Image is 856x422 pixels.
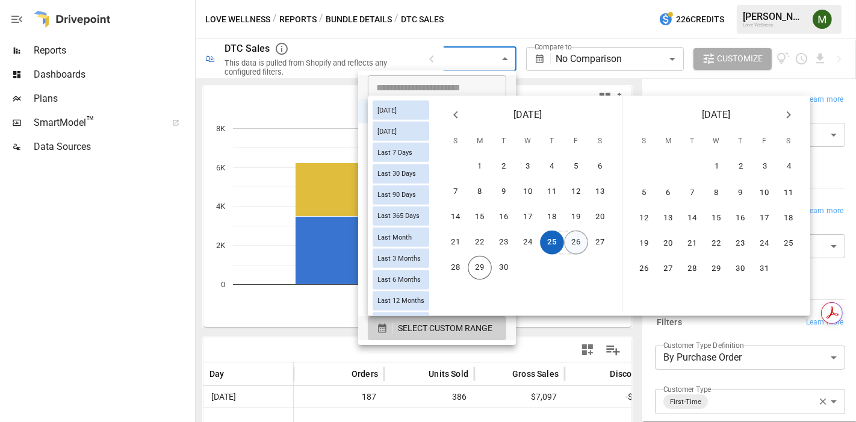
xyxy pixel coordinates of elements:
li: Month to Date [358,244,516,268]
span: Last 7 Days [373,149,417,157]
div: Last 3 Months [373,249,429,268]
span: Last 3 Months [373,255,426,262]
button: 27 [588,231,612,255]
button: 9 [728,181,752,205]
button: 17 [752,206,777,231]
button: 12 [564,180,588,204]
span: Tuesday [681,129,703,154]
li: Last 7 Days [358,123,516,147]
button: 15 [468,205,492,229]
button: 11 [777,181,801,205]
button: 10 [516,180,540,204]
span: [DATE] [514,107,542,123]
button: 10 [752,181,777,205]
button: 27 [656,257,680,281]
button: 7 [680,181,704,205]
button: 20 [588,205,612,229]
button: 28 [444,256,468,280]
button: 21 [444,231,468,255]
span: Monday [469,129,491,154]
button: 14 [680,206,704,231]
span: Last 90 Days [373,191,421,199]
button: 7 [444,180,468,204]
span: [DATE] [373,127,402,135]
span: Tuesday [493,129,515,154]
button: 23 [492,231,516,255]
div: [DATE] [373,122,429,141]
button: 18 [777,206,801,231]
button: 3 [516,155,540,179]
button: SELECT CUSTOM RANGE [368,316,506,340]
button: 21 [680,232,704,256]
li: Last 12 Months [358,220,516,244]
button: 8 [704,181,728,205]
div: Last Month [373,228,429,247]
div: Last 6 Months [373,270,429,289]
span: Friday [754,129,775,154]
span: SELECT CUSTOM RANGE [398,321,492,336]
li: Last Quarter [358,292,516,316]
span: Friday [565,129,587,154]
span: Thursday [541,129,563,154]
button: 22 [468,231,492,255]
span: Monday [657,129,679,154]
button: 6 [588,155,612,179]
button: 2 [492,155,516,179]
span: Last 30 Days [373,170,421,178]
button: 3 [753,155,777,179]
li: This Quarter [358,268,516,292]
div: Last 7 Days [373,143,429,162]
button: 16 [728,206,752,231]
button: 1 [705,155,729,179]
div: Last 90 Days [373,185,429,204]
li: [DATE] [358,99,516,123]
button: 5 [564,155,588,179]
li: Last 30 Days [358,147,516,172]
span: Saturday [589,129,611,154]
button: 17 [516,205,540,229]
button: 20 [656,232,680,256]
button: 26 [632,257,656,281]
button: 31 [752,257,777,281]
button: 30 [492,256,516,280]
div: Last 12 Months [373,291,429,310]
button: 29 [468,256,492,280]
span: Wednesday [706,129,727,154]
button: 15 [704,206,728,231]
button: 6 [656,181,680,205]
button: 24 [516,231,540,255]
span: Wednesday [517,129,539,154]
button: 9 [492,180,516,204]
button: 5 [632,181,656,205]
button: 29 [704,257,728,281]
button: Previous month [444,103,468,127]
span: [DATE] [702,107,731,123]
button: 24 [752,232,777,256]
button: 14 [444,205,468,229]
span: Last 6 Months [373,276,426,284]
button: 13 [588,180,612,204]
button: 16 [492,205,516,229]
button: 11 [540,180,564,204]
li: Last 6 Months [358,196,516,220]
button: 1 [468,155,492,179]
button: 4 [540,155,564,179]
li: Last 3 Months [358,172,516,196]
button: 25 [540,231,564,255]
button: Next month [777,103,801,127]
button: 18 [540,205,564,229]
button: 22 [704,232,728,256]
button: 19 [632,232,656,256]
span: Sunday [633,129,655,154]
button: 26 [564,231,588,255]
button: 30 [728,257,752,281]
button: 13 [656,206,680,231]
span: Last Month [373,233,417,241]
button: 25 [777,232,801,256]
span: Saturday [778,129,799,154]
button: 19 [564,205,588,229]
button: 12 [632,206,656,231]
div: Last Year [373,312,429,332]
span: Last 12 Months [373,297,429,305]
button: 4 [777,155,801,179]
